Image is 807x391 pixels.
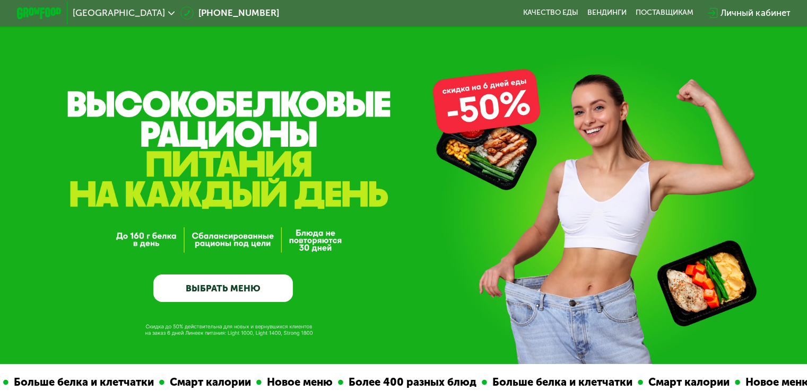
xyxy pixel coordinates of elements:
[587,8,627,17] a: Вендинги
[7,374,158,390] div: Больше белка и клетчатки
[721,6,790,20] div: Личный кабинет
[73,8,165,17] span: [GEOGRAPHIC_DATA]
[261,374,337,390] div: Новое меню
[163,374,255,390] div: Смарт калории
[642,374,734,390] div: Смарт калории
[153,274,293,303] a: ВЫБРАТЬ МЕНЮ
[523,8,578,17] a: Качество еды
[342,374,481,390] div: Более 400 разных блюд
[486,374,637,390] div: Больше белка и клетчатки
[636,8,693,17] div: поставщикам
[180,6,279,20] a: [PHONE_NUMBER]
